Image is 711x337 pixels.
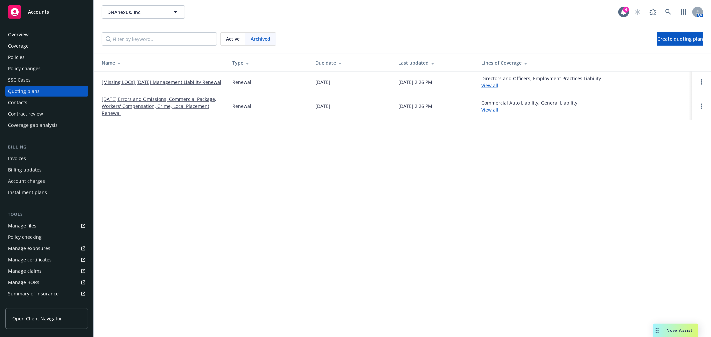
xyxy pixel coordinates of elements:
[5,29,88,40] a: Overview
[315,103,330,110] div: [DATE]
[8,41,29,51] div: Coverage
[481,75,601,89] div: Directors and Officers, Employment Practices Liability
[8,75,31,85] div: SSC Cases
[623,7,629,13] div: 4
[5,3,88,21] a: Accounts
[8,86,40,97] div: Quoting plans
[5,75,88,85] a: SSC Cases
[657,32,703,46] a: Create quoting plan
[5,176,88,186] a: Account charges
[28,9,49,15] span: Accounts
[5,120,88,131] a: Coverage gap analysis
[5,266,88,276] a: Manage claims
[8,176,45,186] div: Account charges
[8,153,26,164] div: Invoices
[653,324,698,337] button: Nova Assist
[12,315,62,322] span: Open Client Navigator
[5,187,88,198] a: Installment plans
[8,187,47,198] div: Installment plans
[5,288,88,299] a: Summary of insurance
[481,82,498,89] a: View all
[232,79,251,86] div: Renewal
[232,59,305,66] div: Type
[5,243,88,254] a: Manage exposures
[8,52,25,63] div: Policies
[5,86,88,97] a: Quoting plans
[631,5,644,19] a: Start snowing
[8,277,39,288] div: Manage BORs
[5,211,88,218] div: Tools
[5,144,88,151] div: Billing
[662,5,675,19] a: Search
[8,165,42,175] div: Billing updates
[8,243,50,254] div: Manage exposures
[398,103,432,110] div: [DATE] 2:26 PM
[481,59,687,66] div: Lines of Coverage
[102,32,217,46] input: Filter by keyword...
[5,232,88,242] a: Policy checking
[5,109,88,119] a: Contract review
[481,99,577,113] div: Commercial Auto Liability, General Liability
[698,78,706,86] a: Open options
[698,102,706,110] a: Open options
[8,220,36,231] div: Manage files
[653,324,661,337] div: Drag to move
[5,97,88,108] a: Contacts
[102,79,221,86] a: [Missing LOCs] [DATE] Management Liability Renewal
[5,52,88,63] a: Policies
[102,59,222,66] div: Name
[5,41,88,51] a: Coverage
[8,109,43,119] div: Contract review
[657,36,703,42] span: Create quoting plan
[646,5,660,19] a: Report a Bug
[102,96,222,117] a: [DATE] Errors and Omissions, Commercial Package, Workers' Compensation, Crime, Local Placement Re...
[232,103,251,110] div: Renewal
[5,277,88,288] a: Manage BORs
[8,120,58,131] div: Coverage gap analysis
[8,29,29,40] div: Overview
[5,63,88,74] a: Policy changes
[8,266,42,276] div: Manage claims
[315,79,330,86] div: [DATE]
[5,220,88,231] a: Manage files
[107,9,165,16] span: DNAnexus, Inc.
[5,165,88,175] a: Billing updates
[398,59,471,66] div: Last updated
[5,254,88,265] a: Manage certificates
[8,63,41,74] div: Policy changes
[8,97,27,108] div: Contacts
[226,35,240,42] span: Active
[667,327,693,333] span: Nova Assist
[8,254,52,265] div: Manage certificates
[481,107,498,113] a: View all
[251,35,270,42] span: Archived
[677,5,690,19] a: Switch app
[315,59,388,66] div: Due date
[8,232,42,242] div: Policy checking
[398,79,432,86] div: [DATE] 2:26 PM
[5,153,88,164] a: Invoices
[102,5,185,19] button: DNAnexus, Inc.
[8,288,59,299] div: Summary of insurance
